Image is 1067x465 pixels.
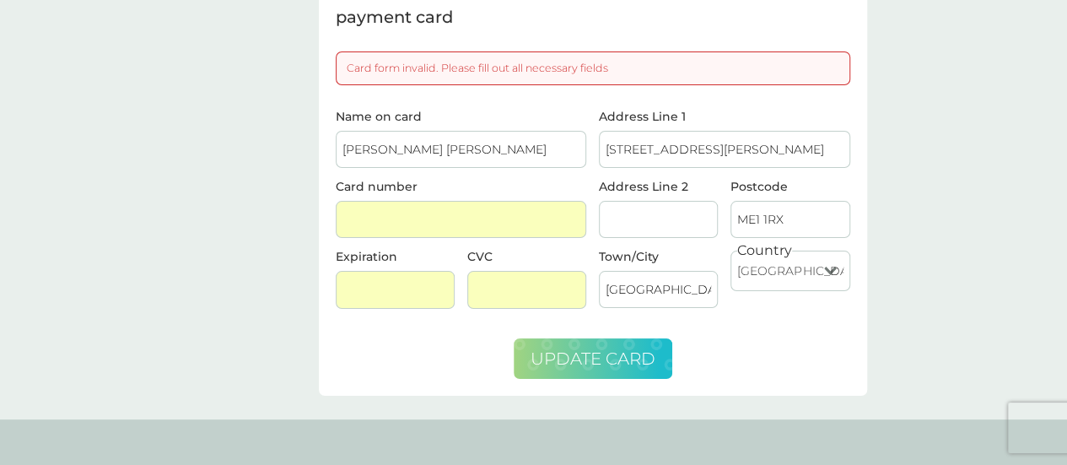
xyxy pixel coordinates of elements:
[730,181,849,192] label: Postcode
[336,111,587,122] label: Name on card
[342,213,580,227] iframe: Secure card number input frame
[342,283,448,297] iframe: Secure expiration date input frame
[474,283,579,297] iframe: Secure CVC input frame
[599,181,718,192] label: Address Line 2
[599,251,718,262] label: Town/City
[336,51,850,85] div: Card form invalid. Please fill out all necessary fields
[336,9,850,26] div: payment card
[531,349,655,369] span: update card
[514,338,672,379] button: update card
[599,111,850,122] label: Address Line 1
[336,179,418,194] label: Card number
[737,240,792,262] label: Country
[467,249,493,264] label: CVC
[336,249,397,264] label: Expiration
